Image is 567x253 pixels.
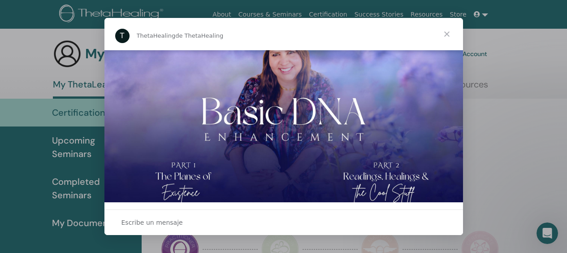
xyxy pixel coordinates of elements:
[115,29,130,43] div: Profile image for ThetaHealing
[137,32,176,39] span: ThetaHealing
[175,32,223,39] span: de ThetaHealing
[121,217,183,228] span: Escribe un mensaje
[104,209,463,235] div: Abrir conversación y responder
[431,18,463,50] span: Cerrar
